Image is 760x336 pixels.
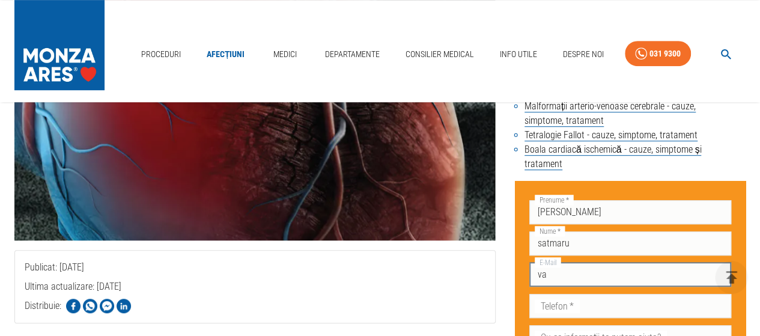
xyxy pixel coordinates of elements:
[25,261,84,321] span: Publicat: [DATE]
[649,46,681,61] div: 031 9300
[83,299,97,313] img: Share on WhatsApp
[320,42,385,67] a: Departamente
[535,195,574,205] label: Prenume
[625,41,691,67] a: 031 9300
[66,299,81,313] img: Share on Facebook
[136,42,186,67] a: Proceduri
[401,42,479,67] a: Consilier Medical
[202,42,250,67] a: Afecțiuni
[266,42,304,67] a: Medici
[535,257,561,267] label: E-Mail
[524,144,702,170] a: Boala cardiacă ischemică - cauze, simptome și tratament
[524,100,696,127] a: Malformații arterio-venoase cerebrale - cauze, simptome, tratament
[495,42,542,67] a: Info Utile
[535,226,565,236] label: Nume
[524,129,698,141] a: Tetralogie Fallot - cauze, simptome, tratament
[117,299,131,313] img: Share on LinkedIn
[558,42,609,67] a: Despre Noi
[100,299,114,313] img: Share on Facebook Messenger
[25,299,61,313] p: Distribuie:
[715,261,748,294] button: delete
